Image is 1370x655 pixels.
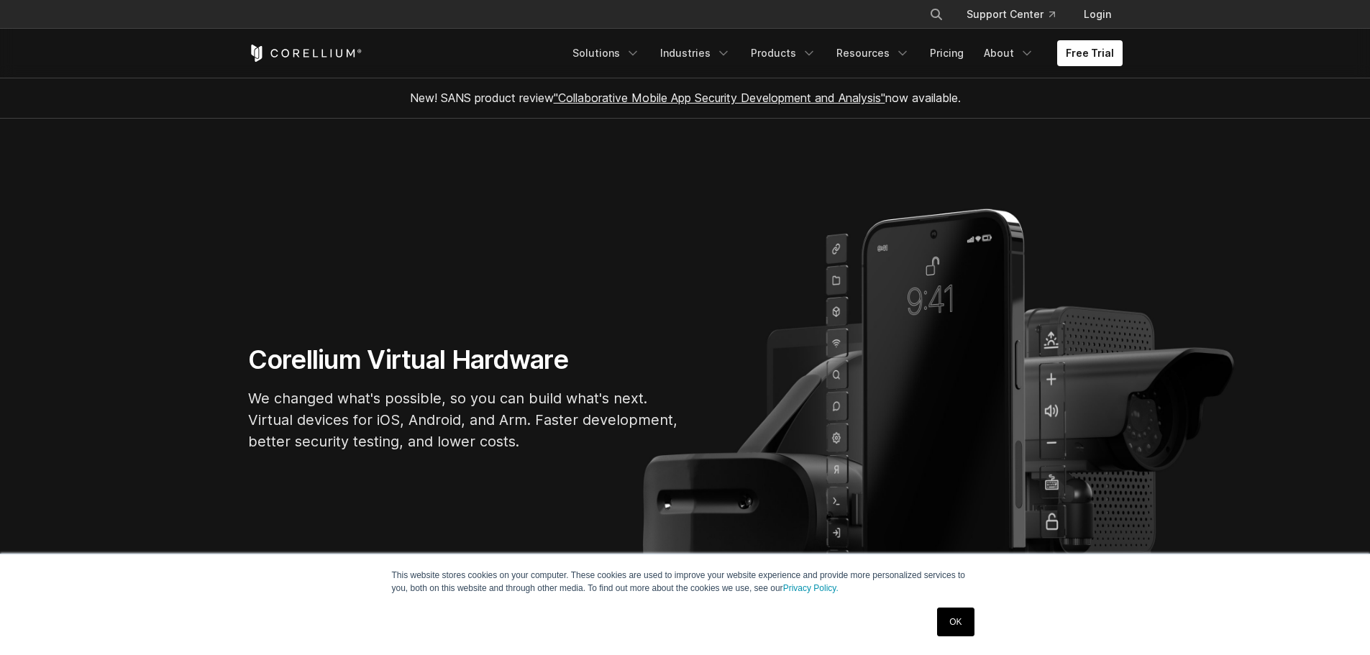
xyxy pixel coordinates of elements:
p: This website stores cookies on your computer. These cookies are used to improve your website expe... [392,569,979,595]
a: Privacy Policy. [783,583,839,593]
h1: Corellium Virtual Hardware [248,344,680,376]
a: Solutions [564,40,649,66]
a: Support Center [955,1,1067,27]
p: We changed what's possible, so you can build what's next. Virtual devices for iOS, Android, and A... [248,388,680,452]
a: Pricing [921,40,972,66]
a: "Collaborative Mobile App Security Development and Analysis" [554,91,885,105]
a: Corellium Home [248,45,362,62]
a: OK [937,608,974,636]
a: About [975,40,1043,66]
a: Resources [828,40,918,66]
span: New! SANS product review now available. [410,91,961,105]
a: Free Trial [1057,40,1123,66]
div: Navigation Menu [564,40,1123,66]
a: Login [1072,1,1123,27]
div: Navigation Menu [912,1,1123,27]
a: Products [742,40,825,66]
button: Search [923,1,949,27]
a: Industries [652,40,739,66]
